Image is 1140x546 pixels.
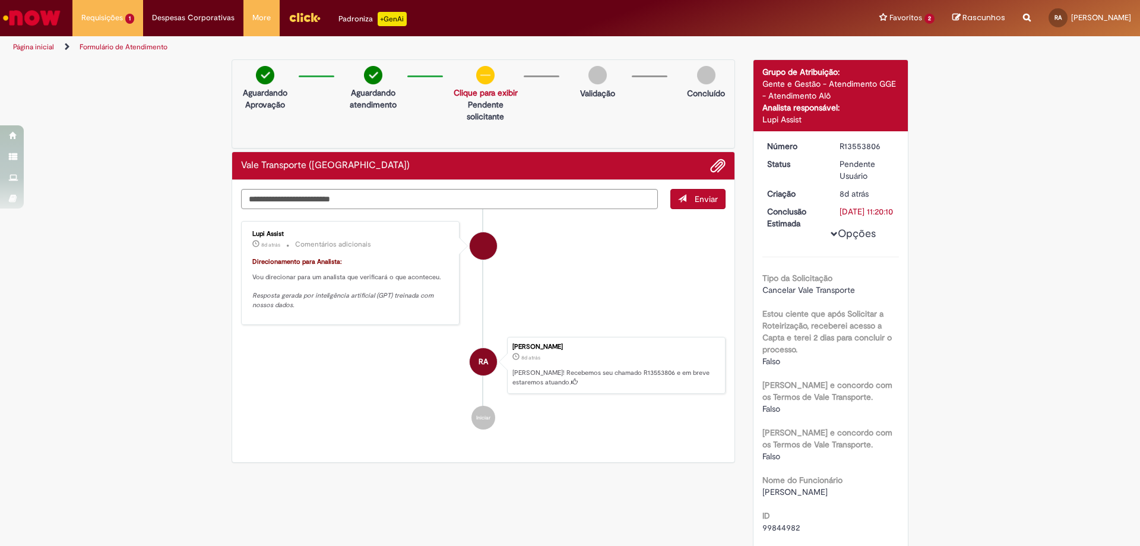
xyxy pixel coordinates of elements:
[289,8,321,26] img: click_logo_yellow_360x200.png
[758,206,831,229] dt: Conclusão Estimada
[952,12,1005,24] a: Rascunhos
[889,12,922,24] span: Favoritos
[152,12,235,24] span: Despesas Corporativas
[695,194,718,204] span: Enviar
[454,99,518,122] p: Pendente solicitante
[762,427,892,450] b: [PERSON_NAME] e concordo com os Termos de Vale Transporte.
[338,12,407,26] div: Padroniza
[81,12,123,24] span: Requisições
[521,354,540,361] span: 8d atrás
[241,209,726,441] ul: Histórico de tíquete
[924,14,935,24] span: 2
[1,6,62,30] img: ServiceNow
[1054,14,1062,21] span: RA
[762,475,843,485] b: Nome do Funcionário
[762,356,780,367] span: Falso
[762,78,900,102] div: Gente e Gestão - Atendimento GGE - Atendimento Alô
[252,231,450,238] div: Lupi Assist
[762,113,900,125] div: Lupi Assist
[521,354,540,361] time: 22/09/2025 09:20:02
[840,206,895,217] div: [DATE] 11:20:10
[470,232,497,260] div: Lupi Assist
[13,42,54,52] a: Página inicial
[710,158,726,173] button: Adicionar anexos
[252,257,342,266] font: Direcionamento para Analista:
[762,66,900,78] div: Grupo de Atribuição:
[252,291,435,310] em: Resposta gerada por inteligência artificial (GPT) treinada com nossos dados.
[364,66,382,84] img: check-circle-green.png
[588,66,607,84] img: img-circle-grey.png
[762,487,828,497] span: [PERSON_NAME]
[758,140,831,152] dt: Número
[237,87,293,111] p: Aguardando Aprovação
[470,348,497,375] div: Rayane Silva De Azevedo
[840,188,869,199] span: 8d atrás
[256,66,274,84] img: check-circle-green.png
[476,66,495,84] img: circle-minus.png
[261,241,280,248] time: 22/09/2025 09:20:09
[454,87,518,98] a: Clique para exibir
[762,308,892,355] b: Estou ciente que após Solicitar a Roteirização, receberei acesso a Capta e terei 2 dias para conc...
[840,158,895,182] div: Pendente Usuário
[512,343,719,351] div: [PERSON_NAME]
[9,36,751,58] ul: Trilhas de página
[697,66,715,84] img: img-circle-grey.png
[687,87,725,99] p: Concluído
[762,380,892,402] b: [PERSON_NAME] e concordo com os Termos de Vale Transporte.
[512,368,719,387] p: [PERSON_NAME]! Recebemos seu chamado R13553806 e em breve estaremos atuando.
[670,189,726,209] button: Enviar
[1071,12,1131,23] span: [PERSON_NAME]
[295,239,371,250] small: Comentários adicionais
[80,42,167,52] a: Formulário de Atendimento
[840,188,895,200] div: 22/09/2025 09:20:02
[762,510,770,521] b: ID
[762,403,780,414] span: Falso
[962,12,1005,23] span: Rascunhos
[241,189,658,209] textarea: Digite sua mensagem aqui...
[762,273,832,283] b: Tipo da Solicitação
[241,337,726,394] li: Rayane Silva De Azevedo
[252,12,271,24] span: More
[252,257,450,310] p: Vou direcionar para um analista que verificará o que aconteceu.
[762,522,800,533] span: 99844982
[840,140,895,152] div: R13553806
[762,451,780,462] span: Falso
[762,102,900,113] div: Analista responsável:
[241,160,410,171] h2: Vale Transporte (VT) Histórico de tíquete
[261,241,280,248] span: 8d atrás
[758,158,831,170] dt: Status
[345,87,401,111] p: Aguardando atendimento
[125,14,134,24] span: 1
[840,188,869,199] time: 22/09/2025 09:20:02
[758,188,831,200] dt: Criação
[762,285,855,295] span: Cancelar Vale Transporte
[580,87,615,99] p: Validação
[479,348,488,376] span: RA
[378,12,407,26] p: +GenAi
